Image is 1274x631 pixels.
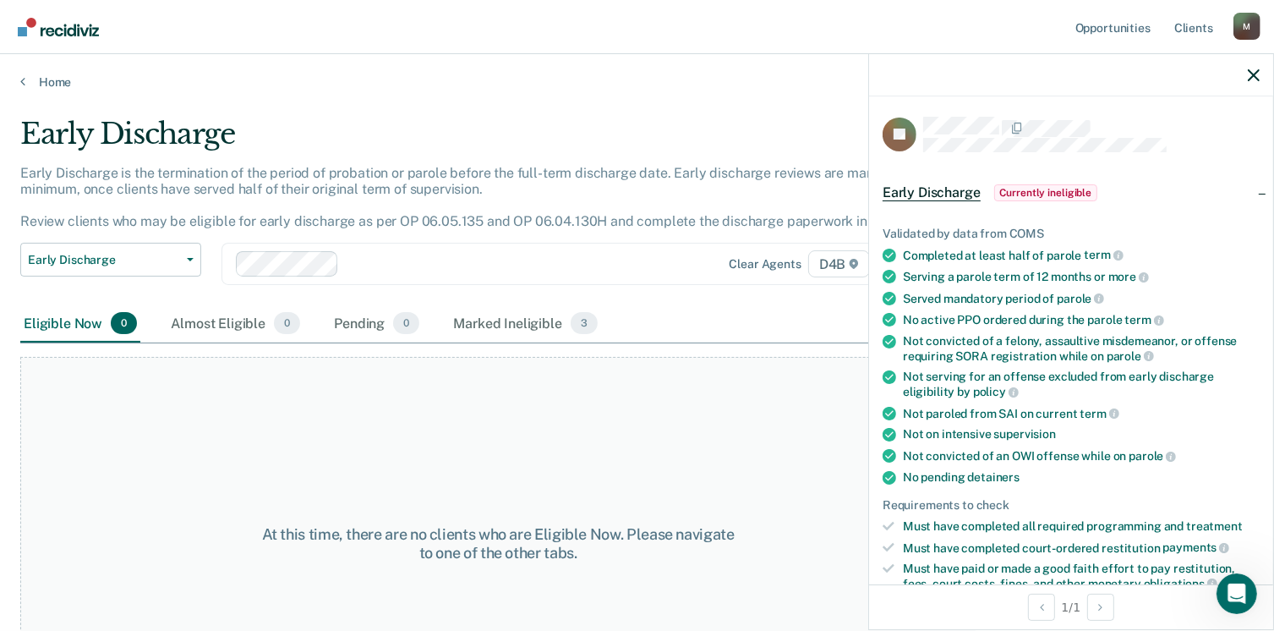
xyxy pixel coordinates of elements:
span: Early Discharge [28,253,180,267]
button: Profile dropdown button [1233,13,1260,40]
div: Requirements to check [883,498,1260,513]
div: Pending [331,305,423,343]
p: Early Discharge is the termination of the period of probation or parole before the full-term disc... [20,165,929,230]
div: Must have completed court-ordered restitution [903,540,1260,556]
span: parole [1057,292,1104,305]
span: supervision [994,427,1056,441]
div: Not serving for an offense excluded from early discharge eligibility by [903,370,1260,398]
div: Validated by data from COMS [883,227,1260,241]
span: term [1084,248,1123,261]
span: policy [973,385,1019,398]
div: Serving a parole term of 12 months or [903,269,1260,284]
span: term [1124,313,1163,326]
span: parole [1107,349,1154,363]
div: Marked Ineligible [450,305,601,343]
span: Currently ineligible [994,184,1098,201]
div: Early Discharge [20,117,976,165]
span: detainers [967,470,1020,484]
span: treatment [1186,519,1243,533]
span: term [1080,407,1119,420]
div: Not on intensive [903,427,1260,442]
div: 1 / 1 [869,584,1273,629]
div: Served mandatory period of [903,291,1260,306]
div: Must have paid or made a good faith effort to pay restitution, fees, court costs, fines, and othe... [903,562,1260,590]
span: 0 [393,312,419,334]
span: 0 [274,312,300,334]
span: 0 [111,312,137,334]
img: Recidiviz [18,18,99,36]
div: Eligible Now [20,305,140,343]
div: Must have completed all required programming and [903,519,1260,534]
button: Previous Opportunity [1028,594,1055,621]
span: parole [1129,449,1176,463]
span: 3 [571,312,598,334]
div: Not paroled from SAI on current [903,406,1260,421]
span: more [1108,270,1149,283]
span: payments [1163,540,1230,554]
button: Next Opportunity [1087,594,1114,621]
span: obligations [1144,577,1217,590]
iframe: Intercom live chat [1217,573,1257,614]
div: At this time, there are no clients who are Eligible Now. Please navigate to one of the other tabs. [260,525,736,562]
span: Early Discharge [883,184,981,201]
a: Home [20,74,1254,90]
div: Not convicted of a felony, assaultive misdemeanor, or offense requiring SORA registration while on [903,334,1260,363]
div: Completed at least half of parole [903,248,1260,263]
div: Clear agents [730,257,801,272]
div: No pending [903,470,1260,485]
div: M [1233,13,1260,40]
div: Almost Eligible [167,305,303,343]
div: Early DischargeCurrently ineligible [869,166,1273,220]
div: Not convicted of an OWI offense while on [903,448,1260,464]
span: D4B [808,250,870,277]
div: No active PPO ordered during the parole [903,312,1260,327]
